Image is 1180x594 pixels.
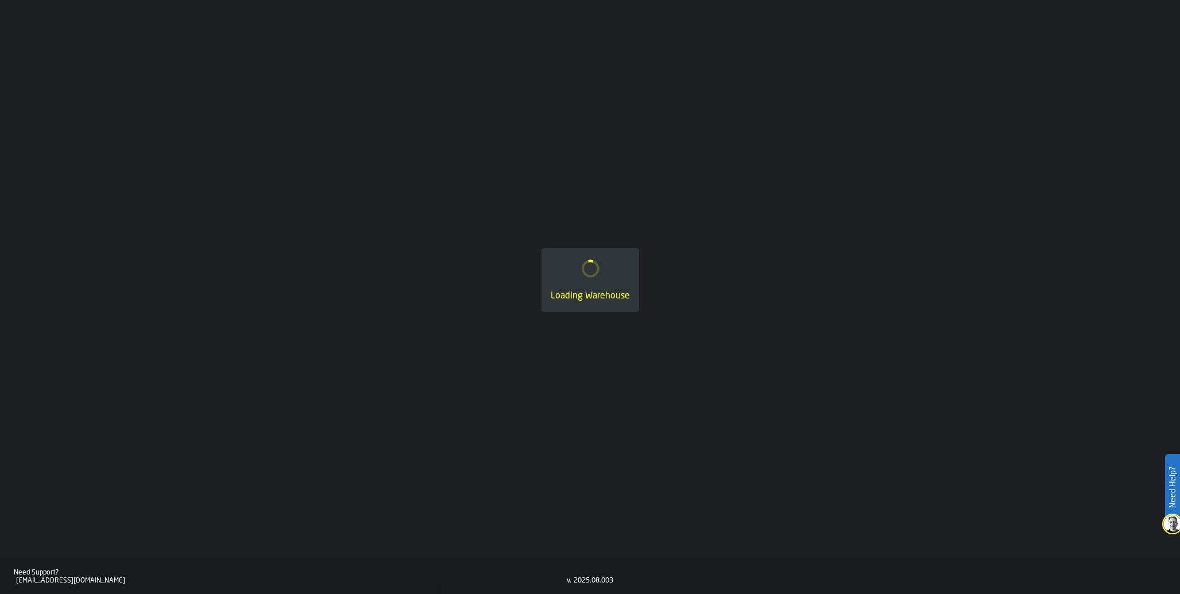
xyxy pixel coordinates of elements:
div: 2025.08.003 [574,577,613,585]
label: Need Help? [1166,455,1179,519]
div: v. [567,577,571,585]
div: [EMAIL_ADDRESS][DOMAIN_NAME] [16,577,567,585]
a: Need Support?[EMAIL_ADDRESS][DOMAIN_NAME] [14,569,567,585]
div: Need Support? [14,569,567,577]
div: Loading Warehouse [551,289,630,303]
